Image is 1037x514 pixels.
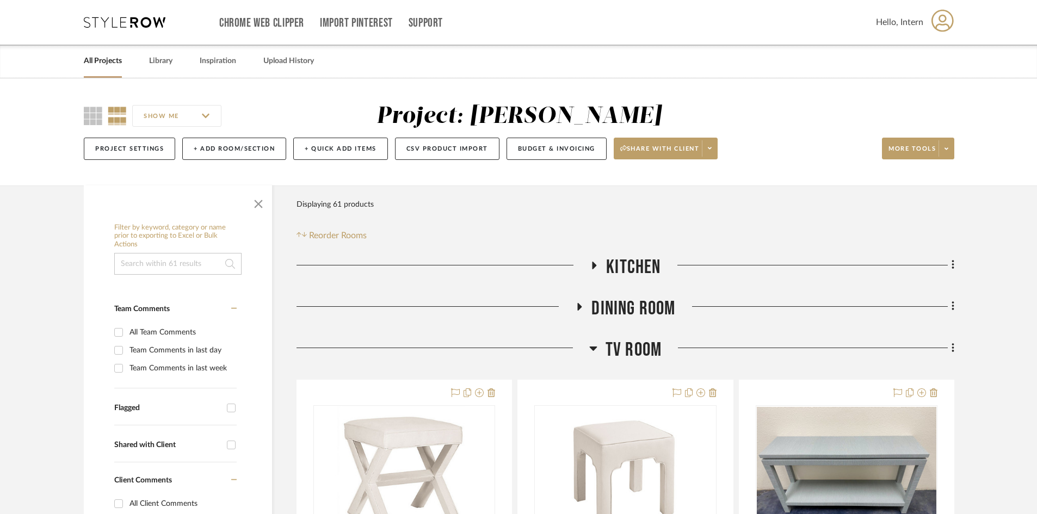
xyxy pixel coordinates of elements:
div: Project: [PERSON_NAME] [376,105,662,128]
span: TV ROOM [606,338,662,362]
button: CSV Product Import [395,138,499,160]
span: Share with client [620,145,700,161]
div: Team Comments in last day [129,342,234,359]
div: Shared with Client [114,441,221,450]
a: Upload History [263,54,314,69]
input: Search within 61 results [114,253,242,275]
span: Kitchen [606,256,661,279]
span: Dining Room [591,297,675,320]
div: Displaying 61 products [297,194,374,215]
button: Close [248,191,269,213]
button: + Quick Add Items [293,138,388,160]
button: Project Settings [84,138,175,160]
button: Budget & Invoicing [507,138,607,160]
div: All Team Comments [129,324,234,341]
a: Library [149,54,172,69]
div: All Client Comments [129,495,234,512]
span: Hello, Intern [876,16,923,29]
span: More tools [888,145,936,161]
h6: Filter by keyword, category or name prior to exporting to Excel or Bulk Actions [114,224,242,249]
a: Inspiration [200,54,236,69]
button: + Add Room/Section [182,138,286,160]
button: Share with client [614,138,718,159]
span: Reorder Rooms [309,229,367,242]
a: All Projects [84,54,122,69]
span: Team Comments [114,305,170,313]
a: Support [409,18,443,28]
div: Flagged [114,404,221,413]
span: Client Comments [114,476,172,484]
a: Import Pinterest [320,18,393,28]
a: Chrome Web Clipper [219,18,304,28]
div: Team Comments in last week [129,360,234,377]
button: More tools [882,138,954,159]
button: Reorder Rooms [297,229,367,242]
